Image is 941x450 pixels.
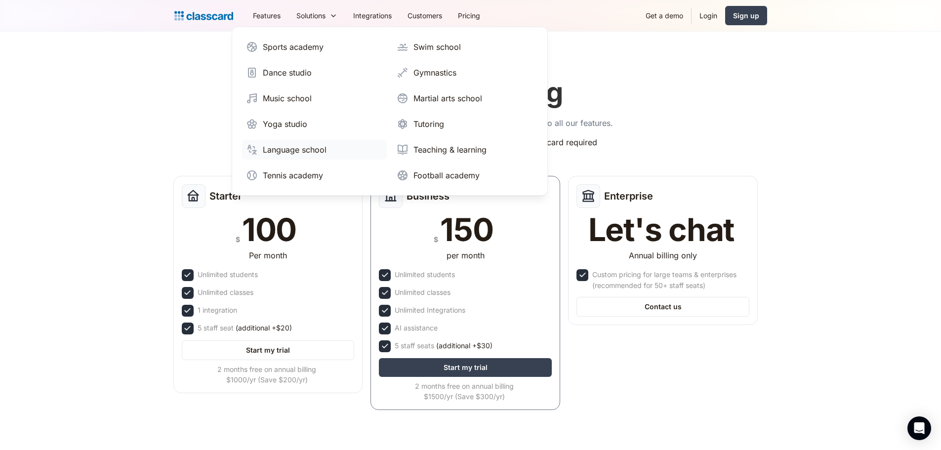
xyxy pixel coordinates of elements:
[174,9,233,23] a: home
[379,381,550,402] div: 2 months free on annual billing $1500/yr (Save $300/yr)
[263,92,312,104] div: Music school
[242,114,387,134] a: Yoga studio
[242,140,387,160] a: Language school
[379,358,552,377] a: Start my trial
[249,249,287,261] div: Per month
[588,214,735,245] div: Let's chat
[198,323,292,333] div: 5 staff seat
[242,37,387,57] a: Sports academy
[436,340,492,351] span: (additional +$30)
[198,269,258,280] div: Unlimited students
[907,416,931,440] div: Open Intercom Messenger
[413,118,444,130] div: Tutoring
[400,4,450,27] a: Customers
[182,364,353,385] div: 2 months free on annual billing $1000/yr (Save $200/yr)
[629,249,697,261] div: Annual billing only
[242,63,387,82] a: Dance studio
[263,67,312,79] div: Dance studio
[413,92,482,104] div: Martial arts school
[245,4,288,27] a: Features
[209,190,242,202] h2: Starter
[395,269,455,280] div: Unlimited students
[242,214,296,245] div: 100
[263,144,327,156] div: Language school
[393,88,537,108] a: Martial arts school
[393,37,537,57] a: Swim school
[198,287,253,298] div: Unlimited classes
[395,323,438,333] div: AI assistance
[242,88,387,108] a: Music school
[236,233,240,245] div: $
[288,4,345,27] div: Solutions
[434,233,438,245] div: $
[393,140,537,160] a: Teaching & learning
[576,297,749,317] a: Contact us
[393,114,537,134] a: Tutoring
[447,249,485,261] div: per month
[263,169,323,181] div: Tennis academy
[182,340,355,360] a: Start my trial
[733,10,759,21] div: Sign up
[242,165,387,185] a: Tennis academy
[638,4,691,27] a: Get a demo
[725,6,767,25] a: Sign up
[413,144,487,156] div: Teaching & learning
[592,269,747,291] div: Custom pricing for large teams & enterprises (recommended for 50+ staff seats)
[450,4,488,27] a: Pricing
[393,63,537,82] a: Gymnastics
[236,323,292,333] span: (additional +$20)
[393,165,537,185] a: Football academy
[296,10,326,21] div: Solutions
[604,190,653,202] h2: Enterprise
[692,4,725,27] a: Login
[407,190,450,202] h2: Business
[263,41,324,53] div: Sports academy
[232,27,548,196] nav: Solutions
[198,305,237,316] div: 1 integration
[413,169,480,181] div: Football academy
[510,137,597,148] div: No credit card required
[395,305,465,316] div: Unlimited Integrations
[413,67,456,79] div: Gymnastics
[395,340,492,351] div: 5 staff seats
[345,4,400,27] a: Integrations
[440,214,493,245] div: 150
[413,41,461,53] div: Swim school
[395,287,450,298] div: Unlimited classes
[263,118,307,130] div: Yoga studio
